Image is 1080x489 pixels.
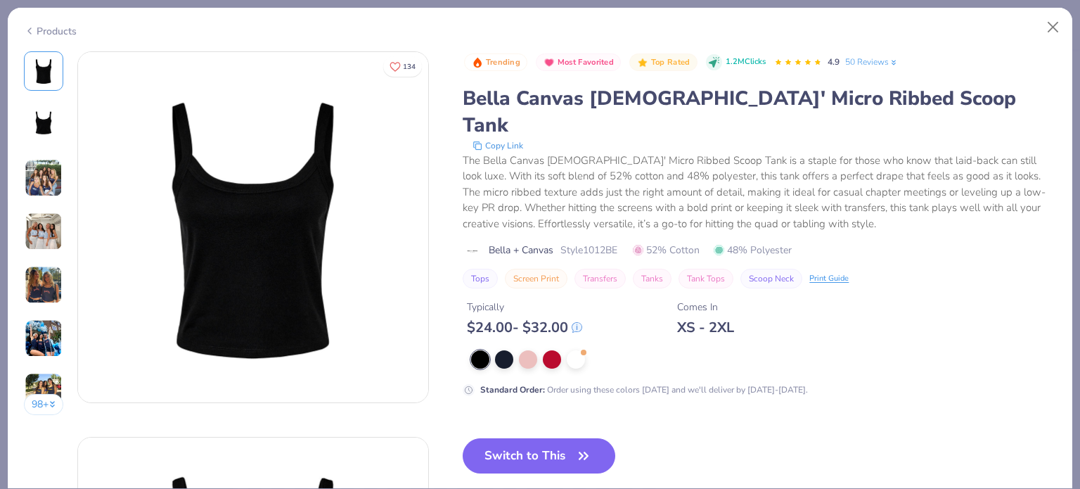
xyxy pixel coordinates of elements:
img: User generated content [25,266,63,304]
span: 4.9 [828,56,840,68]
button: Badge Button [629,53,697,72]
a: 50 Reviews [845,56,899,68]
img: User generated content [25,319,63,357]
img: User generated content [25,212,63,250]
img: Top Rated sort [637,57,648,68]
button: Tops [463,269,498,288]
div: Typically [467,300,582,315]
button: copy to clipboard [468,139,527,153]
button: Tanks [633,269,671,288]
button: Scoop Neck [740,269,802,288]
button: Badge Button [536,53,621,72]
div: The Bella Canvas [DEMOGRAPHIC_DATA]' Micro Ribbed Scoop Tank is a staple for those who know that ... [463,153,1056,232]
span: Style 1012BE [560,243,617,258]
button: Badge Button [464,53,527,72]
button: Screen Print [505,269,567,288]
span: 134 [403,63,416,70]
img: Front [78,52,428,402]
button: Like [383,56,422,77]
strong: Standard Order : [480,384,545,395]
button: Switch to This [463,438,615,474]
span: 52% Cotton [633,243,700,258]
img: Trending sort [472,57,483,68]
img: User generated content [25,159,63,197]
button: Close [1040,14,1067,41]
div: XS - 2XL [677,319,734,336]
span: Trending [486,58,520,66]
div: 4.9 Stars [774,51,822,74]
span: 1.2M Clicks [726,56,766,68]
img: User generated content [25,373,63,411]
div: Bella Canvas [DEMOGRAPHIC_DATA]' Micro Ribbed Scoop Tank [463,85,1056,139]
span: 48% Polyester [714,243,792,258]
div: $ 24.00 - $ 32.00 [467,319,582,336]
button: 98+ [24,394,64,415]
img: Back [27,108,60,141]
span: Bella + Canvas [489,243,553,258]
span: Top Rated [651,58,690,66]
div: Comes In [677,300,734,315]
img: brand logo [463,246,482,257]
div: Products [24,24,77,39]
img: Front [27,54,60,88]
button: Tank Tops [679,269,733,288]
span: Most Favorited [558,58,614,66]
button: Transfers [574,269,626,288]
div: Order using these colors [DATE] and we'll deliver by [DATE]-[DATE]. [480,383,808,396]
img: Most Favorited sort [544,57,555,68]
div: Print Guide [809,273,849,285]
